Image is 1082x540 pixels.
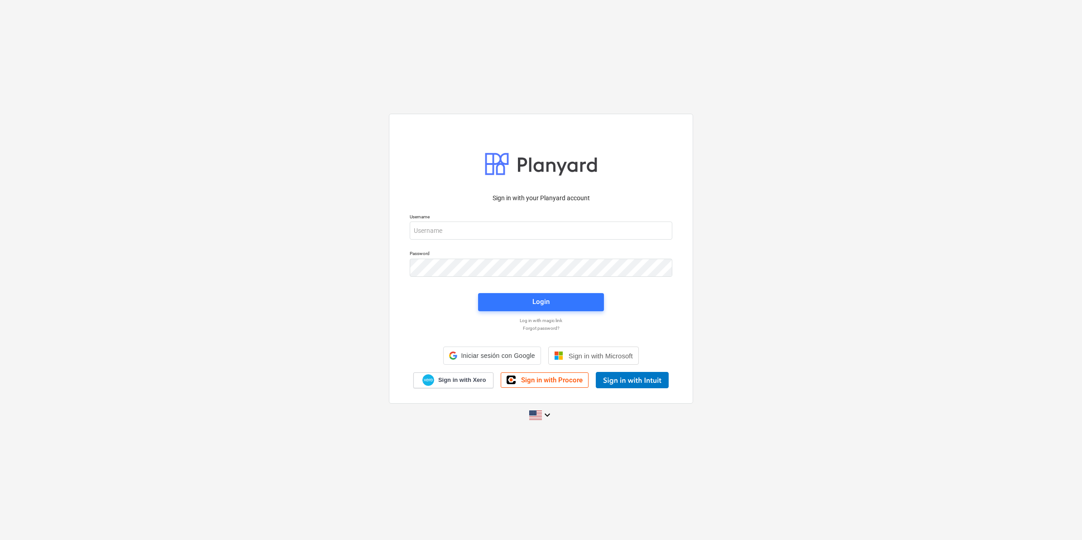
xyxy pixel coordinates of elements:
[422,374,434,386] img: Xero logo
[405,325,677,331] a: Forgot password?
[443,347,541,365] div: Iniciar sesión con Google
[410,193,672,203] p: Sign in with your Planyard account
[410,214,672,222] p: Username
[410,251,672,258] p: Password
[569,352,633,360] span: Sign in with Microsoft
[438,376,486,384] span: Sign in with Xero
[532,296,550,308] div: Login
[413,372,494,388] a: Sign in with Xero
[554,351,563,360] img: Microsoft logo
[405,318,677,323] a: Log in with magic link
[410,222,672,240] input: Username
[461,352,535,359] span: Iniciar sesión con Google
[501,372,589,388] a: Sign in with Procore
[478,293,604,311] button: Login
[542,410,553,420] i: keyboard_arrow_down
[521,376,583,384] span: Sign in with Procore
